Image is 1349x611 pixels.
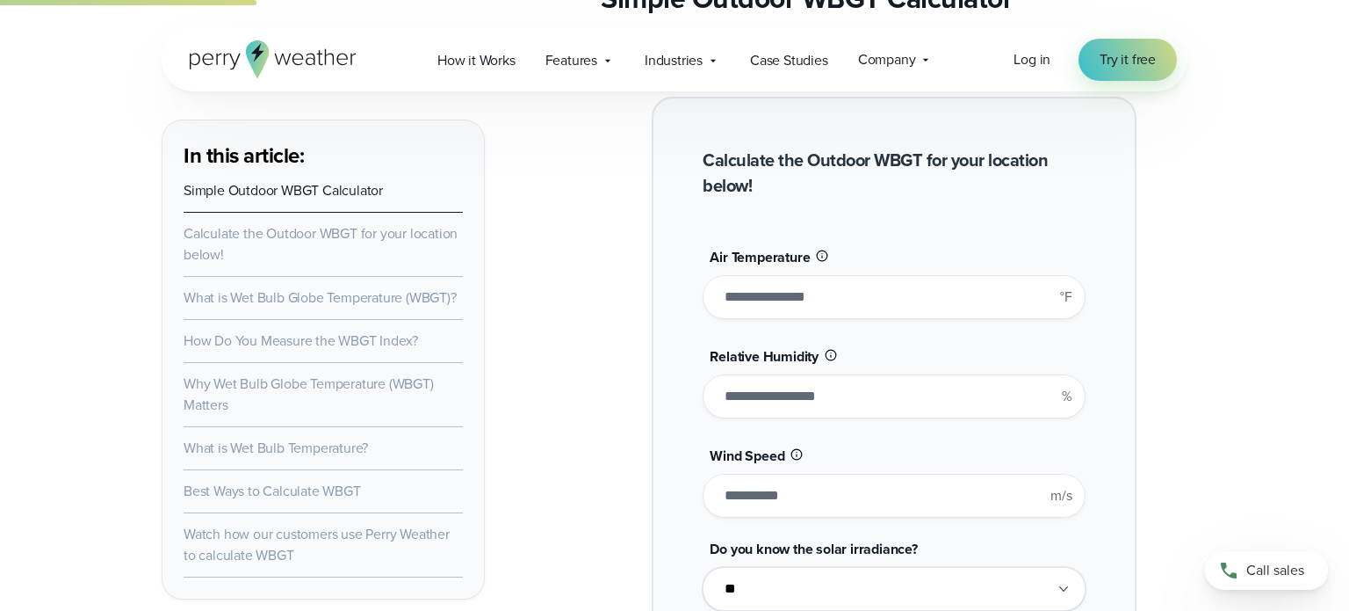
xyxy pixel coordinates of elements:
[703,148,1085,199] h2: Calculate the Outdoor WBGT for your location below!
[184,374,434,415] a: Why Wet Bulb Globe Temperature (WBGT) Matters
[437,50,516,71] span: How it Works
[1246,560,1304,581] span: Call sales
[184,223,458,265] a: Calculate the Outdoor WBGT for your location below!
[601,26,1187,69] p: Our outdoor WBGT calculator helps you automatically measure the wet bulb globe temperature quickl...
[858,49,916,70] span: Company
[1014,49,1050,69] span: Log in
[184,180,383,200] a: Simple Outdoor WBGT Calculator
[545,50,597,71] span: Features
[710,346,819,367] span: Relative Humidity
[710,247,810,267] span: Air Temperature
[1014,49,1050,70] a: Log in
[735,42,843,78] a: Case Studies
[710,539,917,559] span: Do you know the solar irradiance?
[1078,39,1177,81] a: Try it free
[184,524,450,565] a: Watch how our customers use Perry Weather to calculate WBGT
[184,331,418,351] a: How Do You Measure the WBGT Index?
[710,446,784,466] span: Wind Speed
[184,287,457,308] a: What is Wet Bulb Globe Temperature (WBGT)?
[750,50,828,71] span: Case Studies
[1100,49,1156,70] span: Try it free
[645,50,703,71] span: Industries
[184,481,361,501] a: Best Ways to Calculate WBGT
[184,438,368,458] a: What is Wet Bulb Temperature?
[422,42,530,78] a: How it Works
[184,142,463,170] h3: In this article:
[1205,551,1328,590] a: Call sales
